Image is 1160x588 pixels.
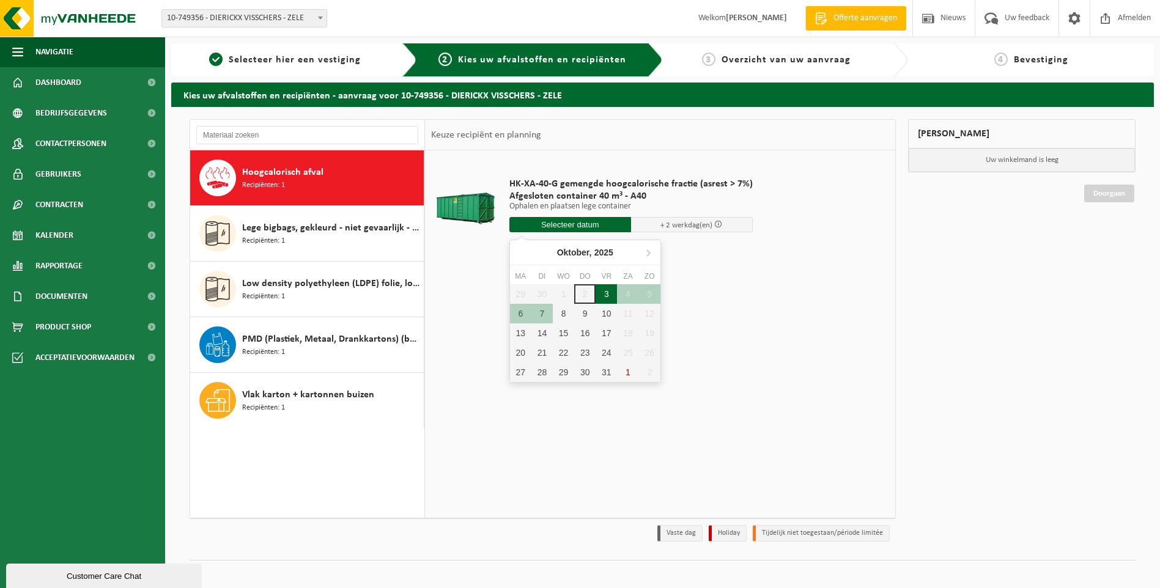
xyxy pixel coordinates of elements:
div: 15 [553,323,574,343]
span: 10-749356 - DIERICKX VISSCHERS - ZELE [162,10,327,27]
div: 30 [574,362,596,382]
strong: [PERSON_NAME] [726,13,787,23]
li: Vaste dag [657,525,703,542]
div: 22 [553,343,574,362]
input: Materiaal zoeken [196,126,418,144]
div: 16 [574,323,596,343]
button: Lege bigbags, gekleurd - niet gevaarlijk - in balen Recipiënten: 1 [190,206,424,262]
div: vr [596,270,617,282]
a: Offerte aanvragen [805,6,906,31]
button: PMD (Plastiek, Metaal, Drankkartons) (bedrijven) Recipiënten: 1 [190,317,424,373]
span: Gebruikers [35,159,81,189]
div: za [617,270,638,282]
p: Uw winkelmand is leeg [909,149,1135,172]
button: Vlak karton + kartonnen buizen Recipiënten: 1 [190,373,424,428]
span: 2 [438,53,452,66]
div: zo [639,270,660,282]
a: Doorgaan [1084,185,1134,202]
span: Contracten [35,189,83,220]
div: di [531,270,553,282]
span: Low density polyethyleen (LDPE) folie, los, naturel [242,276,421,291]
div: 10 [596,304,617,323]
span: Recipiënten: 1 [242,291,285,303]
span: Bedrijfsgegevens [35,98,107,128]
span: Hoogcalorisch afval [242,165,323,180]
span: + 2 werkdag(en) [660,221,712,229]
span: Lege bigbags, gekleurd - niet gevaarlijk - in balen [242,221,421,235]
span: Recipiënten: 1 [242,235,285,247]
span: Contactpersonen [35,128,106,159]
p: Ophalen en plaatsen lege container [509,202,753,211]
span: Selecteer hier een vestiging [229,55,361,65]
button: Low density polyethyleen (LDPE) folie, los, naturel Recipiënten: 1 [190,262,424,317]
span: Recipiënten: 1 [242,402,285,414]
li: Tijdelijk niet toegestaan/période limitée [753,525,890,542]
span: Vlak karton + kartonnen buizen [242,388,374,402]
span: Recipiënten: 1 [242,180,285,191]
button: Hoogcalorisch afval Recipiënten: 1 [190,150,424,206]
div: 21 [531,343,553,362]
span: Offerte aanvragen [830,12,900,24]
div: 13 [510,323,531,343]
span: Dashboard [35,67,81,98]
iframe: chat widget [6,561,204,588]
span: 3 [702,53,715,66]
div: 27 [510,362,531,382]
i: 2025 [594,248,613,257]
div: 8 [553,304,574,323]
span: 1 [209,53,223,66]
div: 3 [596,284,617,304]
div: Oktober, [552,243,618,262]
span: Overzicht van uw aanvraag [722,55,851,65]
h2: Kies uw afvalstoffen en recipiënten - aanvraag voor 10-749356 - DIERICKX VISSCHERS - ZELE [171,83,1154,106]
li: Holiday [709,525,747,542]
div: 9 [574,304,596,323]
a: 1Selecteer hier een vestiging [177,53,393,67]
div: 20 [510,343,531,362]
div: [PERSON_NAME] [908,119,1136,149]
div: 23 [574,343,596,362]
div: 28 [531,362,553,382]
div: ma [510,270,531,282]
span: 4 [994,53,1008,66]
span: Kies uw afvalstoffen en recipiënten [458,55,626,65]
span: Kalender [35,220,73,251]
div: 7 [531,304,553,323]
span: Recipiënten: 1 [242,347,285,358]
span: Documenten [35,281,87,312]
div: 17 [596,323,617,343]
div: do [574,270,596,282]
div: 31 [596,362,617,382]
div: Keuze recipiënt en planning [425,120,547,150]
div: 6 [510,304,531,323]
span: Acceptatievoorwaarden [35,342,135,373]
span: Navigatie [35,37,73,67]
span: Rapportage [35,251,83,281]
span: PMD (Plastiek, Metaal, Drankkartons) (bedrijven) [242,332,421,347]
div: 24 [596,343,617,362]
div: wo [553,270,574,282]
div: 29 [553,362,574,382]
span: HK-XA-40-G gemengde hoogcalorische fractie (asrest > 7%) [509,178,753,190]
div: 14 [531,323,553,343]
span: 10-749356 - DIERICKX VISSCHERS - ZELE [161,9,327,28]
span: Product Shop [35,312,91,342]
span: Bevestiging [1014,55,1068,65]
span: Afgesloten container 40 m³ - A40 [509,190,753,202]
input: Selecteer datum [509,217,631,232]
